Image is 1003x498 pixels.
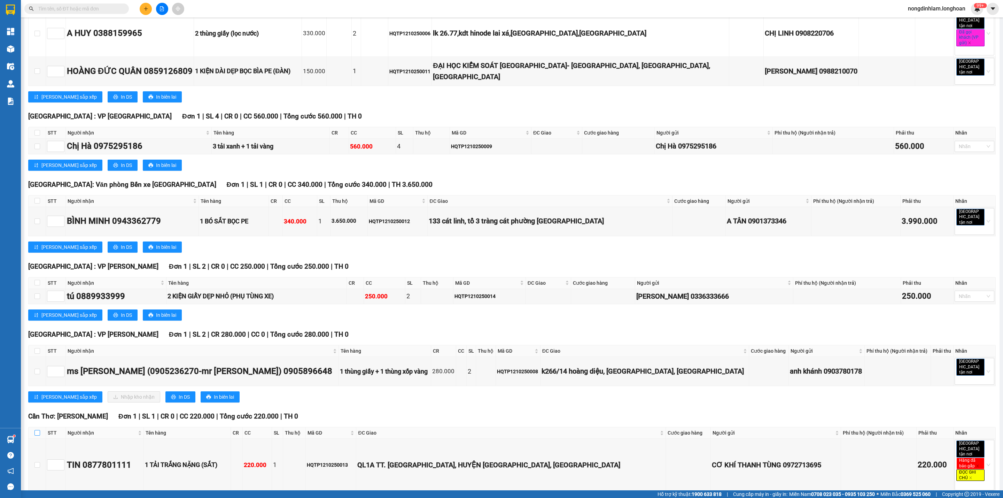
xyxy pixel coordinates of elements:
[169,262,187,270] span: Đơn 1
[29,6,34,11] span: search
[389,68,430,75] div: HQTP1210250011
[144,427,231,439] th: Tên hàng
[28,391,102,403] button: sort-ascending[PERSON_NAME] sắp xếp
[901,196,954,207] th: Phải thu
[157,412,159,420] span: |
[496,357,541,386] td: HQTP1210250008
[727,490,728,498] span: |
[6,5,15,15] img: logo-vxr
[269,181,282,189] span: CR 0
[955,197,994,205] div: Nhãn
[955,429,994,437] div: Nhãn
[172,3,184,15] button: aim
[68,279,159,287] span: Người nhận
[388,181,390,189] span: |
[180,412,215,420] span: CC 220.000
[334,330,349,338] span: TH 0
[350,142,395,151] div: 560.000
[206,112,219,120] span: SL 4
[46,277,66,289] th: STT
[28,262,158,270] span: [GEOGRAPHIC_DATA] : VP [PERSON_NAME]
[67,27,193,40] div: A HUY 0388159965
[34,245,39,250] span: sort-ascending
[108,309,138,321] button: printerIn DS
[790,366,863,377] div: anh khánh 0903780178
[976,464,979,468] span: close
[917,427,954,439] th: Phải thu
[467,345,476,357] th: SL
[987,3,999,15] button: caret-down
[571,277,635,289] th: Cước giao hàng
[273,460,281,470] div: 1
[156,161,176,169] span: In biên lai
[224,112,238,120] span: CR 0
[284,412,298,420] span: TH 0
[211,330,246,338] span: CR 280.000
[974,3,987,8] sup: 777
[452,129,524,137] span: Mã GD
[413,127,450,139] th: Thu hộ
[357,460,664,470] div: QL1A TT. [GEOGRAPHIC_DATA], HUYỆN [GEOGRAPHIC_DATA], [GEOGRAPHIC_DATA]
[148,313,153,318] span: printer
[358,429,658,437] span: ĐC Giao
[113,313,118,318] span: printer
[656,129,765,137] span: Người gửi
[713,429,834,437] span: Người gửi
[165,391,195,403] button: printerIn DS
[811,196,901,207] th: Phí thu hộ (Người nhận trả)
[195,66,301,76] div: 1 KIỆN DÀI DẸP BỌC BÌA PE (ĐÀN)
[251,330,265,338] span: CC 0
[28,112,172,120] span: [GEOGRAPHIC_DATA] : VP [GEOGRAPHIC_DATA]
[265,181,267,189] span: |
[143,91,182,102] button: printerIn biên lai
[498,347,533,355] span: Mã GD
[67,290,165,303] div: tú 0889933999
[171,394,176,400] span: printer
[956,209,985,226] span: [GEOGRAPHIC_DATA] tận nơi
[148,94,153,100] span: printer
[121,161,132,169] span: In DS
[284,181,286,189] span: |
[497,368,539,375] div: HQTP1210250008
[789,490,875,498] span: Miền Nam
[108,391,160,403] button: downloadNhập kho nhận
[7,80,14,87] img: warehouse-icon
[67,140,210,153] div: Chị Hà 0975295186
[365,292,404,301] div: 250.000
[288,181,322,189] span: CC 340.000
[211,262,225,270] span: CR 0
[67,365,337,378] div: ms [PERSON_NAME] (0905236270-mr [PERSON_NAME]) 0905896648
[113,245,118,250] span: printer
[206,394,211,400] span: printer
[303,67,325,76] div: 150.000
[280,112,282,120] span: |
[877,493,879,496] span: ⚪️
[283,196,317,207] th: CC
[865,345,931,357] th: Phí thu hộ (Người nhận trả)
[34,313,39,318] span: sort-ascending
[307,461,355,469] div: HQTP1210250013
[202,112,204,120] span: |
[67,215,197,228] div: BÌNH MINH 0943362779
[214,393,234,401] span: In biên lai
[433,60,728,82] div: ĐẠI HỌC KIỂM SOÁT [GEOGRAPHIC_DATA]- [GEOGRAPHIC_DATA], [GEOGRAPHIC_DATA], [GEOGRAPHIC_DATA]
[41,243,97,251] span: [PERSON_NAME] sắp xếp
[67,65,193,78] div: HOÀNG ĐỨC QUÂN 0859126809
[902,215,952,228] div: 3.990.000
[456,345,467,357] th: CC
[208,262,209,270] span: |
[974,6,980,12] img: icon-new-feature
[108,91,138,102] button: printerIn DS
[388,10,432,57] td: HQTP1210250006
[108,242,138,253] button: printerIn DS
[68,129,204,137] span: Người nhận
[973,70,977,74] span: close
[200,216,267,226] div: 1 BÓ SẮT BỌC PE
[429,197,665,205] span: ĐC Giao
[148,163,153,168] span: printer
[176,6,180,11] span: aim
[142,412,155,420] span: SL 1
[195,29,301,38] div: 2 thùng giấy (lọc nước)
[269,196,283,207] th: CR
[318,216,329,226] div: 1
